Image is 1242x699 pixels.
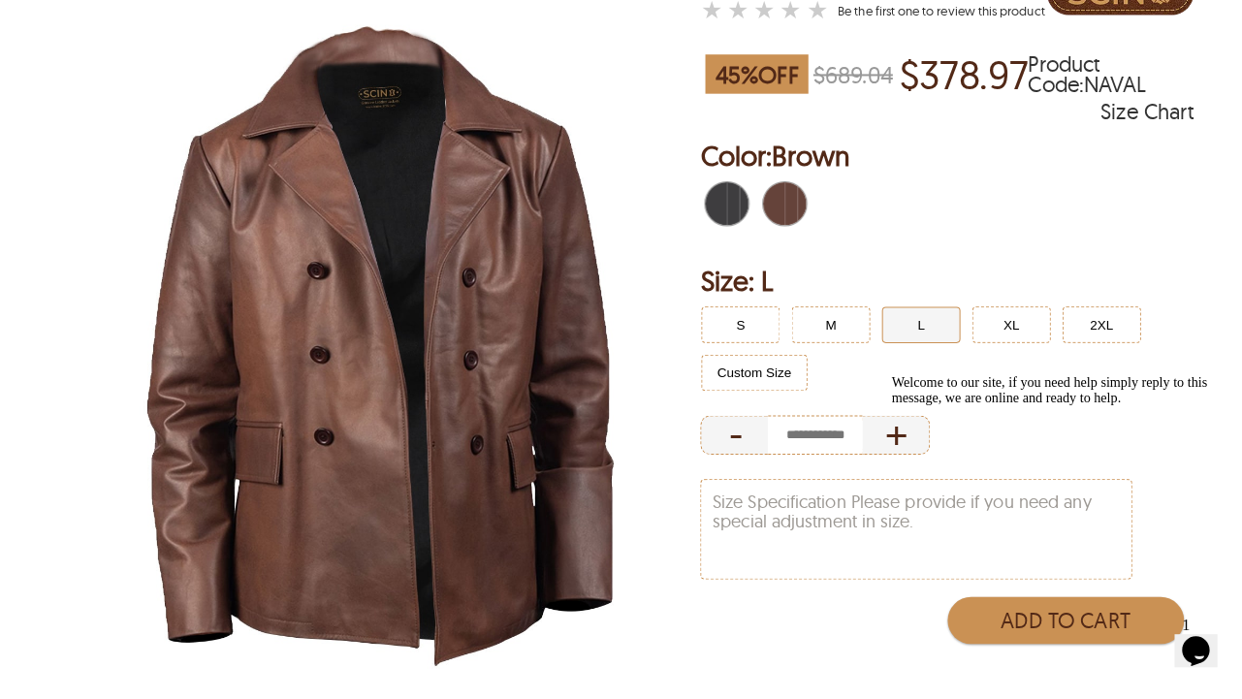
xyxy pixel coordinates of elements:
label: 2 rating [718,19,740,39]
button: Click to select M [782,323,860,359]
span: Welcome to our site, if you need help simply reply to this message, we are online and ready to help. [8,8,320,38]
span: Brown [763,156,840,190]
button: Click to select L [872,323,949,359]
h2: Selected Filter by Size: L [692,278,1180,317]
div: Black [692,195,745,247]
div: Increase Quantity of Item [852,430,919,469]
a: Naval Leather Peacoat } [692,16,823,44]
label: 1 rating [692,19,714,39]
label: 4 rating [771,19,792,39]
span: Product Code: NAVAL [1016,74,1180,112]
h2: Selected Color: by Brown [692,154,1180,193]
div: Size Chart [1088,120,1180,140]
button: Click to select 2XL [1050,323,1128,359]
strike: $689.04 [804,79,882,108]
div: Welcome to our site, if you need help simply reply to this message, we are online and ready to help. [8,8,357,39]
button: Click to select XL [961,323,1038,359]
iframe: chat widget [1161,621,1223,680]
button: Click to select Custom Size [693,370,798,406]
button: Add to Cart [937,610,1170,656]
label: 5 rating [797,19,818,39]
span: 45 % OFF [697,74,799,112]
iframe: chat widget [874,383,1223,612]
textarea: Size Specification Please provide if you need any special adjustment in size. [693,494,1118,591]
p: Price of $378.97 [889,71,1016,115]
button: Click to select S [693,323,771,359]
label: 3 rating [745,19,766,39]
div: Decrease Quantity of Item [692,430,759,469]
a: Naval Leather Peacoat } [828,22,1033,38]
div: Brown [749,195,802,247]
